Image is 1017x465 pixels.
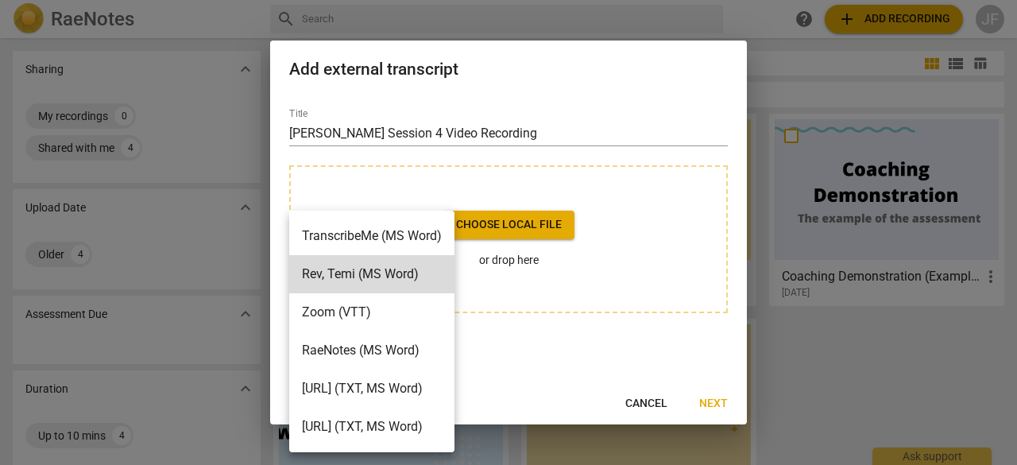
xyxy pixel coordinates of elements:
[289,408,454,446] li: [URL] (TXT, MS Word)
[289,293,454,331] li: Zoom (VTT)
[289,331,454,370] li: RaeNotes (MS Word)
[289,370,454,408] li: [URL] (TXT, MS Word)
[289,217,454,255] li: TranscribeMe (MS Word)
[289,255,454,293] li: Rev, Temi (MS Word)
